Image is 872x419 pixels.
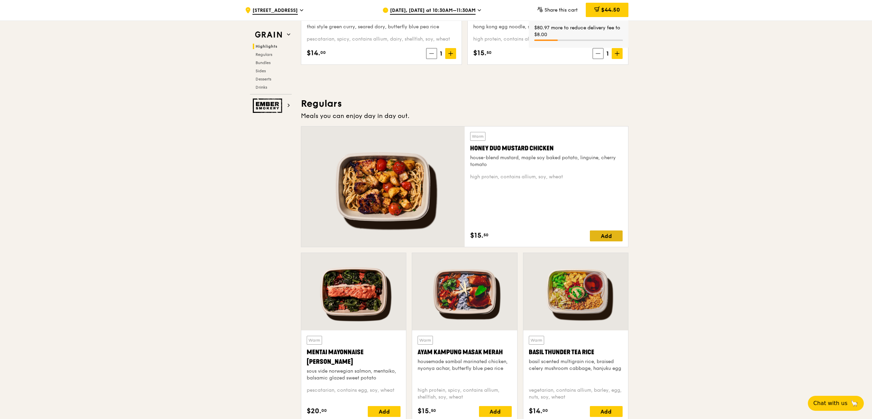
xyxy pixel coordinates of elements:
span: 50 [486,50,492,55]
div: Add [590,230,623,241]
div: Meals you can enjoy day in day out. [301,111,628,121]
span: 00 [320,50,326,55]
span: Desserts [256,77,271,81]
span: Regulars [256,52,272,57]
span: Sides [256,69,266,73]
div: sous vide norwegian salmon, mentaiko, balsamic glazed sweet potato [307,368,401,381]
span: 🦙 [850,399,858,407]
div: hong kong egg noodle, shiitake mushroom, roasted carrot [473,24,623,30]
span: [DATE], [DATE] at 10:30AM–11:30AM [390,7,476,15]
div: high protein, contains allium, dairy, egg, soy, wheat [473,36,623,43]
span: Share this cart [544,7,578,13]
div: basil scented multigrain rice, braised celery mushroom cabbage, hanjuku egg [529,358,623,372]
span: $15. [473,48,486,58]
div: Warm [307,336,322,345]
div: house-blend mustard, maple soy baked potato, linguine, cherry tomato [470,154,623,168]
img: Ember Smokery web logo [253,99,284,113]
div: Warm [418,336,433,345]
div: high protein, spicy, contains allium, shellfish, soy, wheat [418,387,511,401]
div: Ayam Kampung Masak Merah [418,347,511,357]
span: Chat with us [813,399,847,407]
div: Mentai Mayonnaise [PERSON_NAME] [307,347,401,366]
span: [STREET_ADDRESS] [252,7,298,15]
h3: Regulars [301,98,628,110]
div: Warm [529,336,544,345]
span: 50 [431,408,436,413]
span: 50 [483,232,489,238]
div: Basil Thunder Tea Rice [529,347,623,357]
span: 1 [604,49,612,58]
span: $15. [470,230,483,241]
div: Warm [470,132,485,141]
div: vegetarian, contains allium, barley, egg, nuts, soy, wheat [529,387,623,401]
span: $14. [529,406,542,416]
img: Grain web logo [253,29,284,41]
div: thai style green curry, seared dory, butterfly blue pea rice [307,24,456,30]
div: pescatarian, contains egg, soy, wheat [307,387,401,401]
span: Highlights [256,44,277,49]
button: Chat with us🦙 [808,396,864,411]
span: $44.50 [601,6,620,13]
span: 00 [321,408,327,413]
span: Drinks [256,85,267,90]
div: Honey Duo Mustard Chicken [470,144,623,153]
span: $15. [418,406,431,416]
span: $14. [307,48,320,58]
span: 1 [437,49,445,58]
div: housemade sambal marinated chicken, nyonya achar, butterfly blue pea rice [418,358,511,372]
span: $20. [307,406,321,416]
span: 00 [542,408,548,413]
div: Add [590,406,623,417]
div: pescatarian, spicy, contains allium, dairy, shellfish, soy, wheat [307,36,456,43]
div: high protein, contains allium, soy, wheat [470,174,623,180]
div: Add [368,406,401,417]
span: Bundles [256,60,271,65]
div: $80.97 more to reduce delivery fee to $8.00 [534,25,623,38]
div: Add [479,406,512,417]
